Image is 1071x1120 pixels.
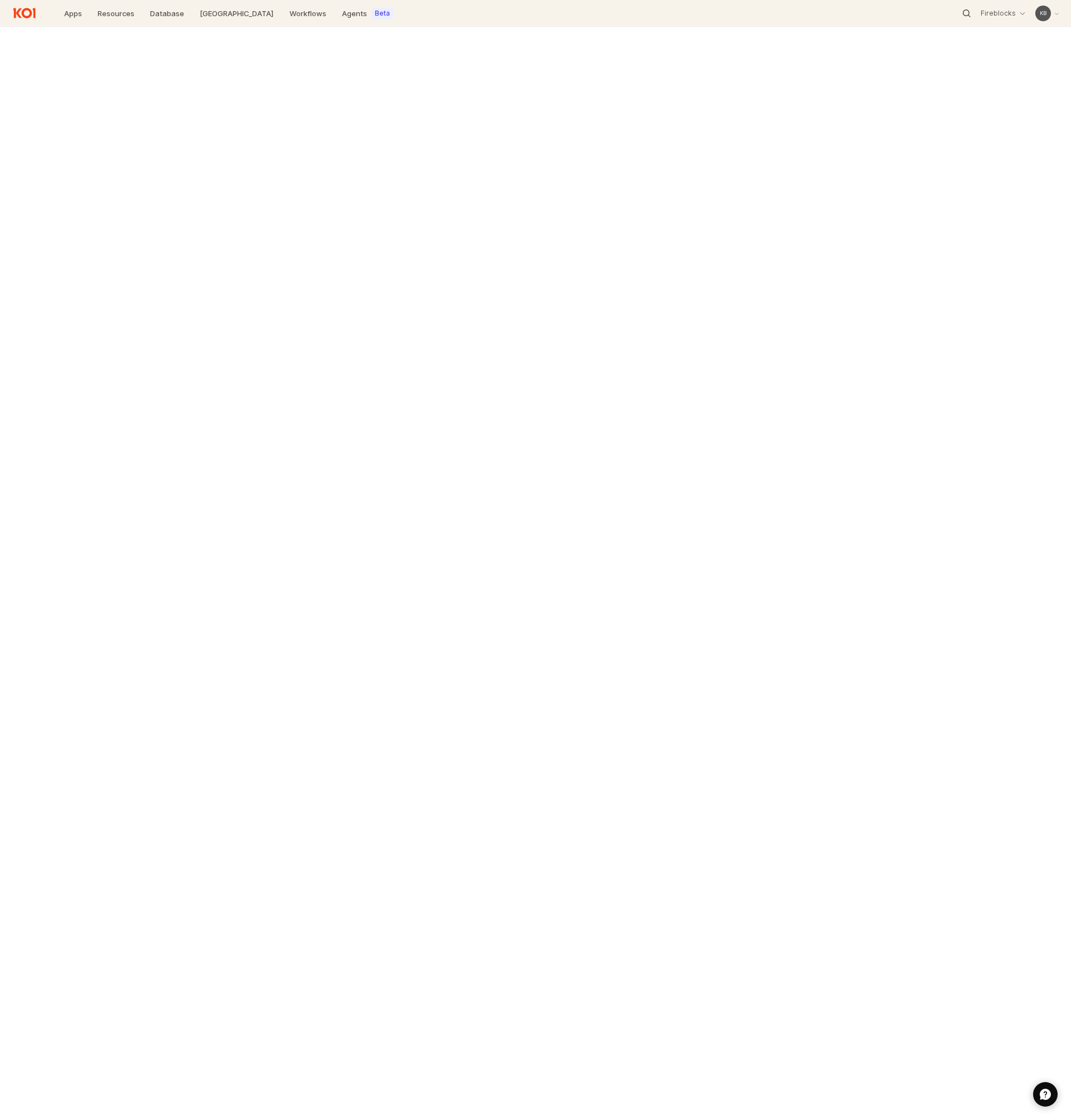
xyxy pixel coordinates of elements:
a: Workflows [283,6,333,21]
a: Resources [91,6,141,21]
img: Return to home page [9,4,40,22]
a: Database [143,6,191,21]
div: K B [1040,8,1046,19]
a: AgentsBeta [335,6,400,21]
p: Fireblocks [981,9,1016,18]
a: Apps [57,6,89,21]
button: Fireblocks [976,7,1031,20]
label: Beta [375,9,390,18]
a: [GEOGRAPHIC_DATA] [193,6,281,21]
